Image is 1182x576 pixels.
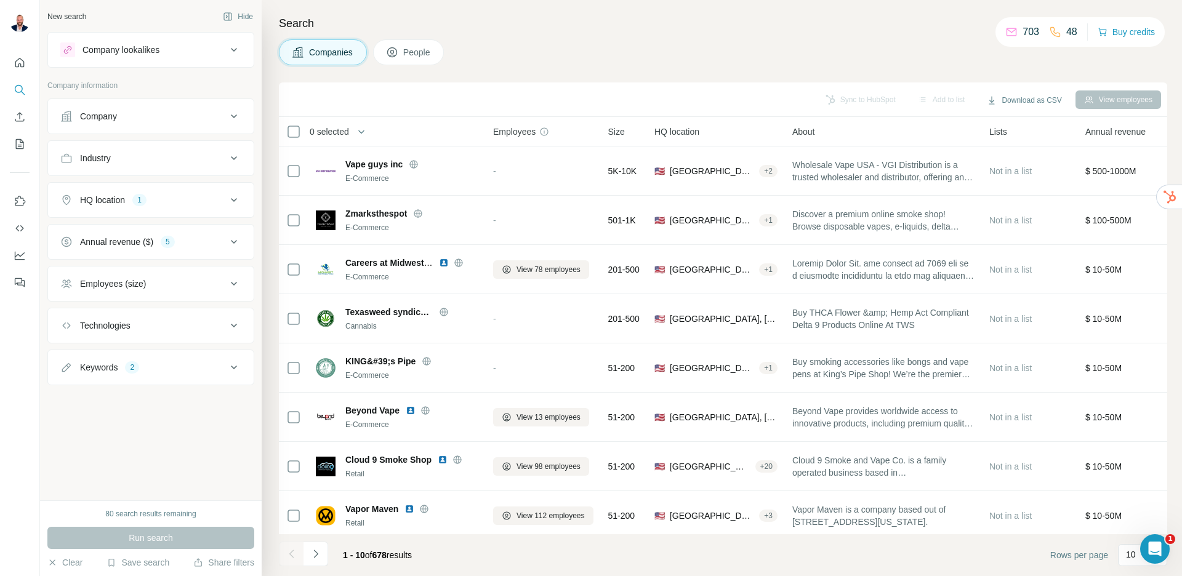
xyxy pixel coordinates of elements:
span: Wholesale Vape USA - VGI Distribution is a trusted wholesaler and distributor, offering an array ... [792,159,975,183]
button: Navigate to next page [304,542,328,566]
span: of [365,550,372,560]
span: Not in a list [989,412,1032,422]
span: [GEOGRAPHIC_DATA], [GEOGRAPHIC_DATA] [670,313,778,325]
iframe: Intercom live chat [1140,534,1170,564]
button: Industry [48,143,254,173]
button: Share filters [193,556,254,569]
span: 0 selected [310,126,349,138]
span: 1 - 10 [343,550,365,560]
span: $ 100-500M [1085,215,1132,225]
img: Logo of Zmarksthespot [316,210,336,230]
span: - [493,215,496,225]
span: 🇺🇸 [654,214,665,226]
span: Cloud 9 Smoke Shop [345,454,432,466]
span: Loremip Dolor Sit. ame consect ad 7069 eli se d eiusmodte incididuntu la etdo mag aliquaenim admi... [792,257,975,282]
button: My lists [10,133,30,155]
div: 1 [132,194,147,206]
span: Beyond Vape provides worldwide access to innovative products, including premium quality e-juices ... [792,405,975,430]
span: Size [608,126,625,138]
img: LinkedIn logo [404,504,414,514]
button: Save search [107,556,169,569]
h4: Search [279,15,1167,32]
button: Company [48,102,254,131]
span: 501-1K [608,214,636,226]
span: - [493,314,496,324]
div: Cannabis [345,321,478,332]
div: Retail [345,518,478,529]
span: $ 500-1000M [1085,166,1136,176]
button: HQ location1 [48,185,254,215]
button: Use Surfe on LinkedIn [10,190,30,212]
span: Buy THCA Flower &amp; Hemp Act Compliant Delta 9 Products Online At TWS [792,306,975,331]
span: 51-200 [608,460,635,473]
span: results [343,550,412,560]
span: Vapor Maven is a company based out of [STREET_ADDRESS][US_STATE]. [792,503,975,528]
span: 201-500 [608,263,640,276]
span: 51-200 [608,510,635,522]
span: Careers at Midwest Goods [345,258,454,268]
button: Technologies [48,311,254,340]
span: - [493,363,496,373]
img: Logo of KING&#39;s Pipe [316,358,336,378]
span: Beyond Vape [345,404,400,417]
div: + 2 [759,166,778,177]
span: $ 10-50M [1085,363,1122,373]
span: Lists [989,126,1007,138]
button: Search [10,79,30,101]
span: 🇺🇸 [654,165,665,177]
div: + 1 [759,362,778,374]
p: 10 [1126,548,1136,561]
span: People [403,46,432,58]
div: Technologies [80,319,131,332]
button: Feedback [10,271,30,294]
span: [GEOGRAPHIC_DATA], [US_STATE] [670,460,750,473]
div: Industry [80,152,111,164]
button: Annual revenue ($)5 [48,227,254,257]
span: HQ location [654,126,699,138]
span: 🇺🇸 [654,460,665,473]
span: [GEOGRAPHIC_DATA], [US_STATE] [670,510,754,522]
span: Companies [309,46,354,58]
button: Company lookalikes [48,35,254,65]
span: Not in a list [989,166,1032,176]
span: [GEOGRAPHIC_DATA] [670,165,754,177]
div: Retail [345,468,478,479]
span: 🇺🇸 [654,510,665,522]
div: Employees (size) [80,278,146,290]
span: [GEOGRAPHIC_DATA] [670,214,754,226]
div: Company lookalikes [82,44,159,56]
span: Annual revenue [1085,126,1146,138]
button: Keywords2 [48,353,254,382]
span: 🇺🇸 [654,362,665,374]
span: About [792,126,815,138]
span: Zmarksthespot [345,207,407,220]
img: Avatar [10,12,30,32]
button: View 13 employees [493,408,589,426]
span: Not in a list [989,462,1032,471]
span: Cloud 9 Smoke and Vape Co. is a family operated business based in [GEOGRAPHIC_DATA], [US_STATE]. ... [792,454,975,479]
div: + 1 [759,264,778,275]
button: View 98 employees [493,457,589,476]
span: - [493,166,496,176]
span: View 78 employees [517,264,581,275]
span: 51-200 [608,362,635,374]
div: + 1 [759,215,778,226]
span: Not in a list [989,511,1032,521]
div: 80 search results remaining [105,508,196,519]
span: 🇺🇸 [654,313,665,325]
img: LinkedIn logo [406,406,416,415]
span: 1 [1165,534,1175,544]
img: LinkedIn logo [438,455,448,465]
div: HQ location [80,194,125,206]
img: LinkedIn logo [439,258,449,268]
div: New search [47,11,86,22]
p: Company information [47,80,254,91]
div: E-Commerce [345,370,478,381]
span: [GEOGRAPHIC_DATA], [US_STATE] [670,362,754,374]
div: E-Commerce [345,271,478,282]
span: $ 10-50M [1085,265,1122,274]
div: 2 [125,362,139,373]
div: Annual revenue ($) [80,236,153,248]
span: Texasweed syndicate [345,306,433,318]
div: 5 [161,236,175,247]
